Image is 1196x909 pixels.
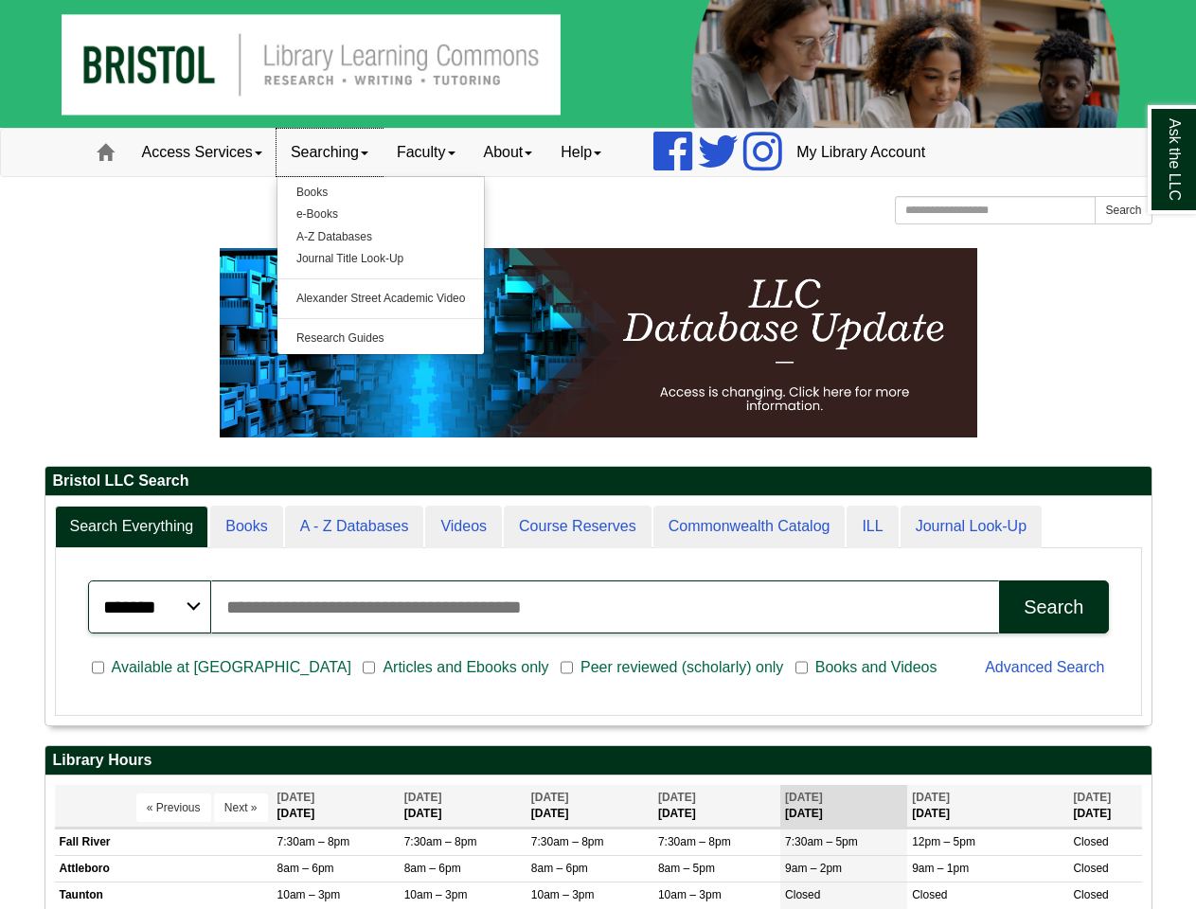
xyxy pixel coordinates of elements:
[785,888,820,901] span: Closed
[531,862,588,875] span: 8am – 6pm
[795,659,808,676] input: Books and Videos
[45,746,1151,775] h2: Library Hours
[658,888,722,901] span: 10am – 3pm
[214,793,268,822] button: Next »
[404,862,461,875] span: 8am – 6pm
[383,129,470,176] a: Faculty
[470,129,547,176] a: About
[658,791,696,804] span: [DATE]
[277,862,334,875] span: 8am – 6pm
[277,182,485,204] a: Books
[55,882,273,909] td: Taunton
[531,791,569,804] span: [DATE]
[912,862,969,875] span: 9am – 1pm
[573,656,791,679] span: Peer reviewed (scholarly) only
[1068,785,1141,828] th: [DATE]
[285,506,424,548] a: A - Z Databases
[425,506,502,548] a: Videos
[1073,835,1108,848] span: Closed
[504,506,652,548] a: Course Reserves
[527,785,653,828] th: [DATE]
[561,659,573,676] input: Peer reviewed (scholarly) only
[847,506,898,548] a: ILL
[277,129,383,176] a: Searching
[363,659,375,676] input: Articles and Ebooks only
[128,129,277,176] a: Access Services
[808,656,945,679] span: Books and Videos
[45,467,1151,496] h2: Bristol LLC Search
[1073,791,1111,804] span: [DATE]
[404,888,468,901] span: 10am – 3pm
[912,835,975,848] span: 12pm – 5pm
[785,791,823,804] span: [DATE]
[220,248,977,437] img: HTML tutorial
[782,129,939,176] a: My Library Account
[55,856,273,882] td: Attleboro
[1095,196,1151,224] button: Search
[277,791,315,804] span: [DATE]
[375,656,556,679] span: Articles and Ebooks only
[104,656,359,679] span: Available at [GEOGRAPHIC_DATA]
[210,506,282,548] a: Books
[785,862,842,875] span: 9am – 2pm
[658,835,731,848] span: 7:30am – 8pm
[999,580,1108,633] button: Search
[277,204,485,225] a: e-Books
[1024,597,1083,618] div: Search
[658,862,715,875] span: 8am – 5pm
[404,835,477,848] span: 7:30am – 8pm
[277,328,485,349] a: Research Guides
[55,829,273,856] td: Fall River
[277,226,485,248] a: A-Z Databases
[912,791,950,804] span: [DATE]
[531,888,595,901] span: 10am – 3pm
[901,506,1042,548] a: Journal Look-Up
[273,785,400,828] th: [DATE]
[1073,862,1108,875] span: Closed
[907,785,1068,828] th: [DATE]
[785,835,858,848] span: 7:30am – 5pm
[277,888,341,901] span: 10am – 3pm
[400,785,527,828] th: [DATE]
[55,506,209,548] a: Search Everything
[653,506,846,548] a: Commonwealth Catalog
[136,793,211,822] button: « Previous
[985,659,1104,675] a: Advanced Search
[780,785,907,828] th: [DATE]
[1073,888,1108,901] span: Closed
[277,288,485,310] a: Alexander Street Academic Video
[912,888,947,901] span: Closed
[404,791,442,804] span: [DATE]
[546,129,616,176] a: Help
[277,835,350,848] span: 7:30am – 8pm
[277,248,485,270] a: Journal Title Look-Up
[531,835,604,848] span: 7:30am – 8pm
[653,785,780,828] th: [DATE]
[92,659,104,676] input: Available at [GEOGRAPHIC_DATA]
